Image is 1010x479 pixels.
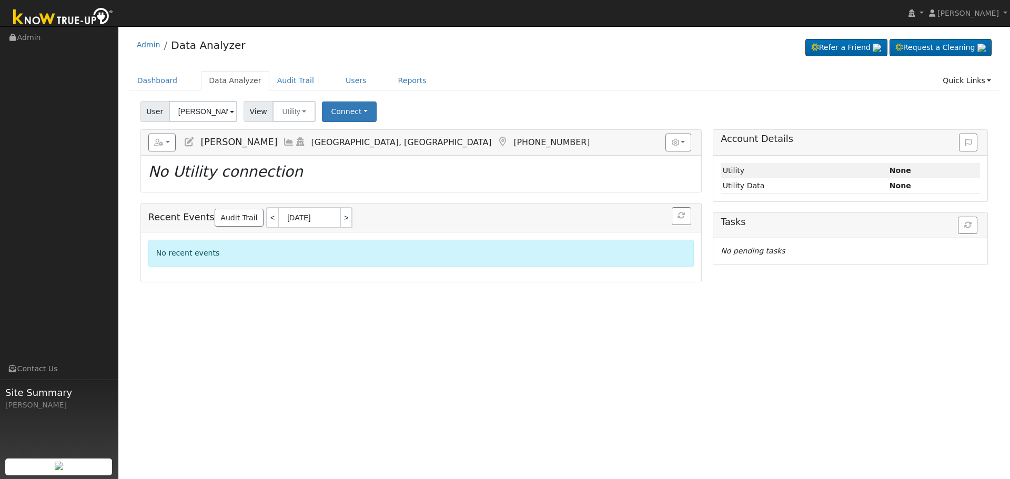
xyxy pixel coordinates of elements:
[937,9,999,17] span: [PERSON_NAME]
[721,134,980,145] h5: Account Details
[137,40,160,49] a: Admin
[935,71,999,90] a: Quick Links
[266,207,278,228] a: <
[140,101,169,122] span: User
[873,44,881,52] img: retrieve
[201,71,269,90] a: Data Analyzer
[977,44,986,52] img: retrieve
[890,166,911,175] strong: ID: null, authorized: None
[5,385,113,400] span: Site Summary
[338,71,375,90] a: Users
[497,137,508,147] a: Map
[890,181,911,190] strong: None
[805,39,887,57] a: Refer a Friend
[721,178,887,193] td: Utility Data
[269,71,322,90] a: Audit Trail
[169,101,237,122] input: Select a User
[513,137,590,147] span: [PHONE_NUMBER]
[171,39,245,52] a: Data Analyzer
[5,400,113,411] div: [PERSON_NAME]
[721,163,887,178] td: Utility
[390,71,435,90] a: Reports
[55,462,63,470] img: retrieve
[283,137,295,147] a: Multi-Series Graph
[672,207,691,225] button: Refresh
[184,137,195,147] a: Edit User (18311)
[721,217,980,228] h5: Tasks
[148,240,694,267] div: No recent events
[200,137,277,147] span: [PERSON_NAME]
[129,71,186,90] a: Dashboard
[890,39,992,57] a: Request a Cleaning
[148,163,303,180] i: No Utility connection
[958,217,977,235] button: Refresh
[295,137,306,147] a: Login As (last Never)
[322,101,377,122] button: Connect
[215,209,264,227] a: Audit Trail
[959,134,977,151] button: Issue History
[244,101,274,122] span: View
[341,207,352,228] a: >
[148,207,694,228] h5: Recent Events
[311,137,492,147] span: [GEOGRAPHIC_DATA], [GEOGRAPHIC_DATA]
[721,247,785,255] i: No pending tasks
[272,101,316,122] button: Utility
[8,6,118,29] img: Know True-Up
